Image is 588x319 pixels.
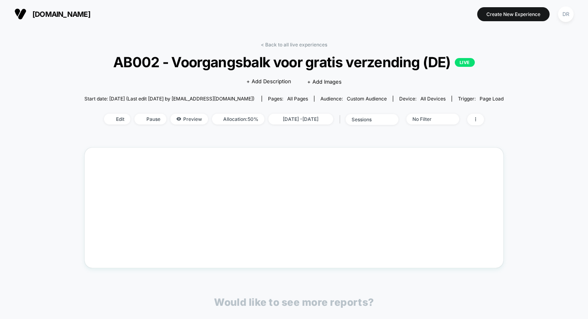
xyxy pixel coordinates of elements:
[307,78,342,85] span: + Add Images
[556,6,576,22] button: DR
[32,10,90,18] span: [DOMAIN_NAME]
[268,114,333,124] span: [DATE] - [DATE]
[214,296,374,308] p: Would like to see more reports?
[558,6,574,22] div: DR
[84,96,254,102] span: Start date: [DATE] (Last edit [DATE] by [EMAIL_ADDRESS][DOMAIN_NAME])
[412,116,444,122] div: No Filter
[347,96,387,102] span: Custom Audience
[12,8,93,20] button: [DOMAIN_NAME]
[393,96,452,102] span: Device:
[352,116,384,122] div: sessions
[134,114,166,124] span: Pause
[104,114,130,124] span: Edit
[246,78,291,86] span: + Add Description
[212,114,264,124] span: Allocation: 50%
[320,96,387,102] div: Audience:
[477,7,550,21] button: Create New Experience
[455,58,475,67] p: LIVE
[106,54,483,70] span: AB002 - Voorgangsbalk voor gratis verzending (DE)
[480,96,504,102] span: Page Load
[287,96,308,102] span: all pages
[458,96,504,102] div: Trigger:
[14,8,26,20] img: Visually logo
[170,114,208,124] span: Preview
[420,96,446,102] span: all devices
[261,42,327,48] a: < Back to all live experiences
[268,96,308,102] div: Pages:
[337,114,346,125] span: |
